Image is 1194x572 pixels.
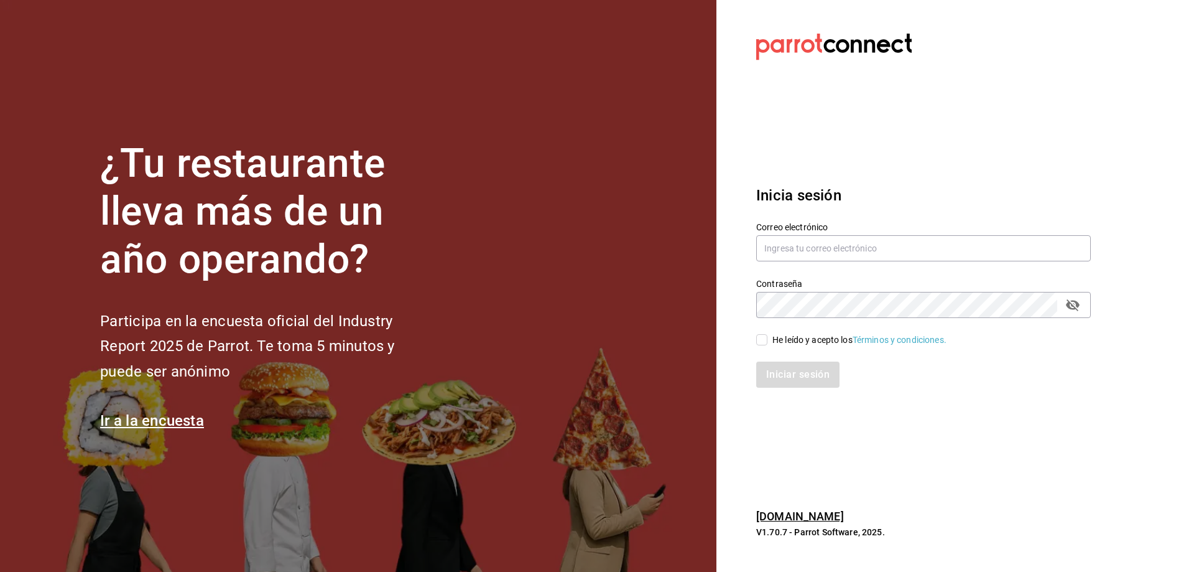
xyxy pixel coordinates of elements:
h1: ¿Tu restaurante lleva más de un año operando? [100,140,436,283]
div: He leído y acepto los [772,334,946,347]
input: Ingresa tu correo electrónico [756,235,1091,261]
label: Contraseña [756,279,1091,288]
a: Términos y condiciones. [853,335,946,345]
a: [DOMAIN_NAME] [756,510,844,523]
h2: Participa en la encuesta oficial del Industry Report 2025 de Parrot. Te toma 5 minutos y puede se... [100,309,436,385]
label: Correo electrónico [756,223,1091,232]
button: passwordField [1062,294,1083,316]
h3: Inicia sesión [756,184,1091,207]
a: Ir a la encuesta [100,412,204,429]
p: V1.70.7 - Parrot Software, 2025. [756,526,1091,538]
